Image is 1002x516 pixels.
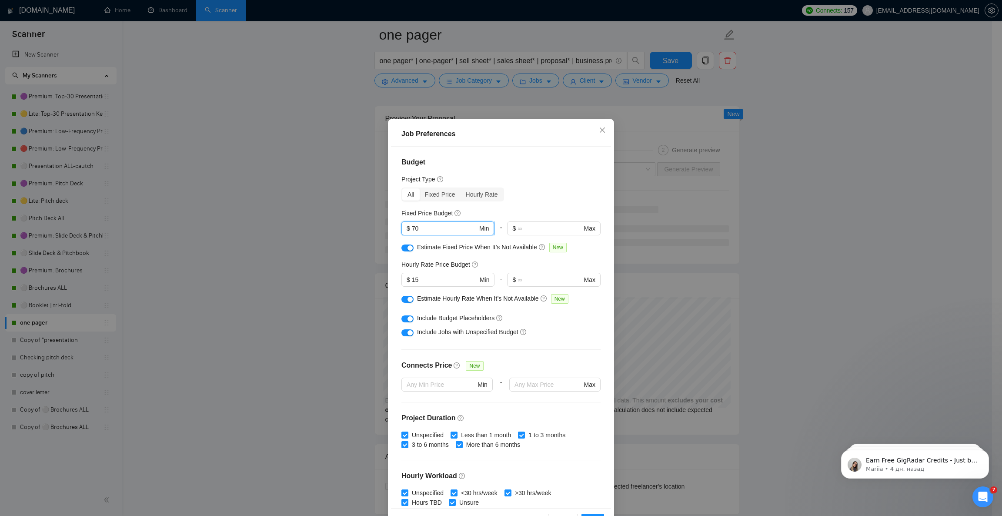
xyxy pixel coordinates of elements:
[401,471,601,481] h4: Hourly Workload
[458,488,501,498] span: <30 hrs/week
[401,157,601,168] h4: Budget
[401,260,470,269] h5: Hourly Rate Price Budget
[584,275,595,285] span: Max
[493,378,509,402] div: -
[514,380,582,389] input: Any Max Price
[549,243,567,252] span: New
[408,430,447,440] span: Unspecified
[599,127,606,134] span: close
[479,224,489,233] span: Min
[494,273,507,294] div: -
[417,328,518,335] span: Include Jobs with Unspecified Budget
[591,119,614,142] button: Close
[412,275,478,285] input: 0
[401,360,452,371] h4: Connects Price
[511,488,555,498] span: >30 hrs/week
[525,430,569,440] span: 1 to 3 months
[518,275,582,285] input: ∞
[512,224,516,233] span: $
[496,315,503,322] span: question-circle
[512,275,516,285] span: $
[518,224,582,233] input: ∞
[539,244,546,251] span: question-circle
[584,380,595,389] span: Max
[412,224,478,233] input: 0
[461,188,503,201] div: Hourly Rate
[990,486,997,493] span: 7
[408,498,445,507] span: Hours TBD
[480,275,490,285] span: Min
[520,328,527,335] span: question-circle
[584,224,595,233] span: Max
[401,208,453,218] h5: Fixed Price Budget
[456,498,482,507] span: Unsure
[551,294,568,304] span: New
[541,295,548,302] span: question-circle
[417,244,537,251] span: Estimate Fixed Price When It’s Not Available
[459,472,466,479] span: question-circle
[407,224,410,233] span: $
[401,174,435,184] h5: Project Type
[466,361,483,371] span: New
[401,413,601,423] h4: Project Duration
[454,362,461,369] span: question-circle
[417,315,494,322] span: Include Budget Placeholders
[437,176,444,183] span: question-circle
[828,432,1002,493] iframe: Intercom notifications сообщение
[472,261,479,268] span: question-circle
[402,188,420,201] div: All
[494,221,507,242] div: -
[458,430,514,440] span: Less than 1 month
[401,129,601,139] div: Job Preferences
[417,295,539,302] span: Estimate Hourly Rate When It’s Not Available
[407,380,476,389] input: Any Min Price
[420,188,461,201] div: Fixed Price
[408,488,447,498] span: Unspecified
[458,415,464,422] span: question-circle
[463,440,524,449] span: More than 6 months
[454,210,461,217] span: question-circle
[408,440,452,449] span: 3 to 6 months
[478,380,488,389] span: Min
[407,275,410,285] span: $
[972,486,993,507] iframe: Intercom live chat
